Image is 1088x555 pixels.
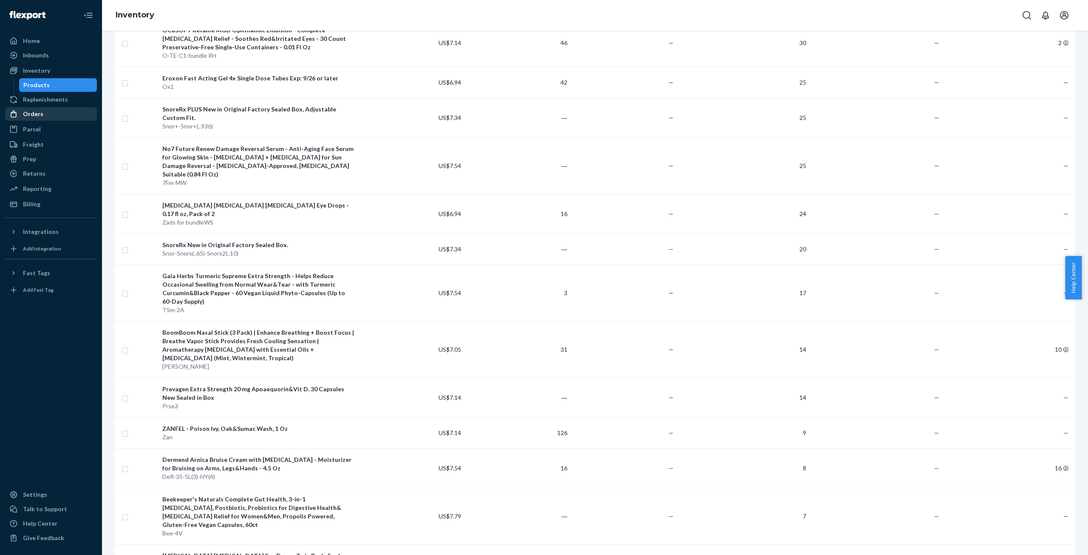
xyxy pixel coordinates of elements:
[5,517,97,530] a: Help Center
[162,51,355,60] div: O-TE-C1-bundle RH
[669,79,674,86] span: —
[162,529,355,538] div: Bee-4V
[677,417,810,448] td: 9
[943,19,1075,67] td: 2
[162,472,355,481] div: DeR-35-5L(3)-HY(4)
[162,362,355,371] div: [PERSON_NAME]
[465,98,571,137] td: ―
[162,26,355,51] div: OCuSOFT Retaine MGD Ophthalmic Emulsion - Complete [MEDICAL_DATA] Relief - Soothes Red&Irritated ...
[934,289,939,296] span: —
[439,245,461,253] span: US$7.34
[5,502,97,516] a: Talk to Support
[669,429,674,436] span: —
[162,424,355,433] div: ZANFEL - Poison Ivy, Oak&Sumac Wash, 1 Oz
[23,125,41,134] div: Parcel
[162,306,355,314] div: TSm-2A
[162,145,355,179] div: No7 Future Renew Damage Reversal Serum - Anti-Aging Face Serum for Glowing Skin - [MEDICAL_DATA] ...
[439,162,461,169] span: US$7.54
[162,385,355,402] div: Prevagen Extra Strength 20 mg Apoaequorin&Vit D. 30 Capsules New Sealed in Box
[162,495,355,529] div: Beekeeper's Naturals Complete Gut Health, 3-in-1 [MEDICAL_DATA], Postbiotic, Probiotics for Diges...
[934,245,939,253] span: —
[5,93,97,106] a: Replenishments
[934,210,939,217] span: —
[1063,79,1068,86] span: —
[162,241,355,249] div: SnoreRx New in Original Factory Sealed Box.
[439,114,461,121] span: US$7.34
[5,107,97,121] a: Orders
[465,233,571,265] td: ―
[162,272,355,306] div: Gaia Herbs Turmeric Supreme Extra Strength - Helps Reduce Occasional Swelling from Normal Wear&Te...
[23,51,49,60] div: Inbounds
[5,34,97,48] a: Home
[80,7,97,24] button: Close Navigation
[23,228,59,236] div: Integrations
[1063,114,1068,121] span: —
[677,98,810,137] td: 25
[669,394,674,401] span: —
[439,429,461,436] span: US$7.14
[23,169,45,178] div: Returns
[934,114,939,121] span: —
[465,194,571,233] td: 16
[23,140,44,149] div: Freight
[19,78,97,92] a: Products
[439,79,461,86] span: US$6.94
[1063,394,1068,401] span: —
[1037,7,1054,24] button: Open notifications
[934,162,939,169] span: —
[677,448,810,488] td: 8
[677,194,810,233] td: 24
[5,167,97,180] a: Returns
[669,464,674,472] span: —
[23,534,64,542] div: Give Feedback
[1063,245,1068,253] span: —
[9,11,45,20] img: Flexport logo
[465,417,571,448] td: 126
[465,321,571,378] td: 31
[465,137,571,194] td: ―
[23,269,50,277] div: Fast Tags
[162,402,355,410] div: Prse3
[669,245,674,253] span: —
[162,122,355,131] div: Snor+-Snor+(..936)
[465,488,571,544] td: ―
[465,265,571,321] td: 3
[23,185,51,193] div: Reporting
[5,266,97,280] button: Fast Tags
[23,155,36,163] div: Prep
[677,233,810,265] td: 20
[1018,7,1035,24] button: Open Search Box
[23,81,50,89] div: Products
[23,110,43,118] div: Orders
[439,346,461,353] span: US$7.05
[5,242,97,256] a: Add Integration
[162,433,355,441] div: Zan
[669,114,674,121] span: —
[23,286,54,293] div: Add Fast Tag
[1063,289,1068,296] span: —
[162,249,355,258] div: Snor-Snorx(..65)-Snorx2(..10)
[439,39,461,46] span: US$7.14
[677,378,810,417] td: 14
[5,64,97,77] a: Inventory
[677,321,810,378] td: 14
[465,448,571,488] td: 16
[1063,429,1068,436] span: —
[5,122,97,136] a: Parcel
[943,321,1075,378] td: 10
[669,39,674,46] span: —
[5,225,97,239] button: Integrations
[23,490,47,499] div: Settings
[116,10,154,20] a: Inventory
[943,448,1075,488] td: 16
[669,162,674,169] span: —
[677,67,810,98] td: 25
[439,464,461,472] span: US$7.54
[23,95,68,104] div: Replenishments
[5,197,97,211] a: Billing
[465,378,571,417] td: ―
[439,512,461,520] span: US$7.79
[934,394,939,401] span: —
[1056,7,1073,24] button: Open account menu
[934,464,939,472] span: —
